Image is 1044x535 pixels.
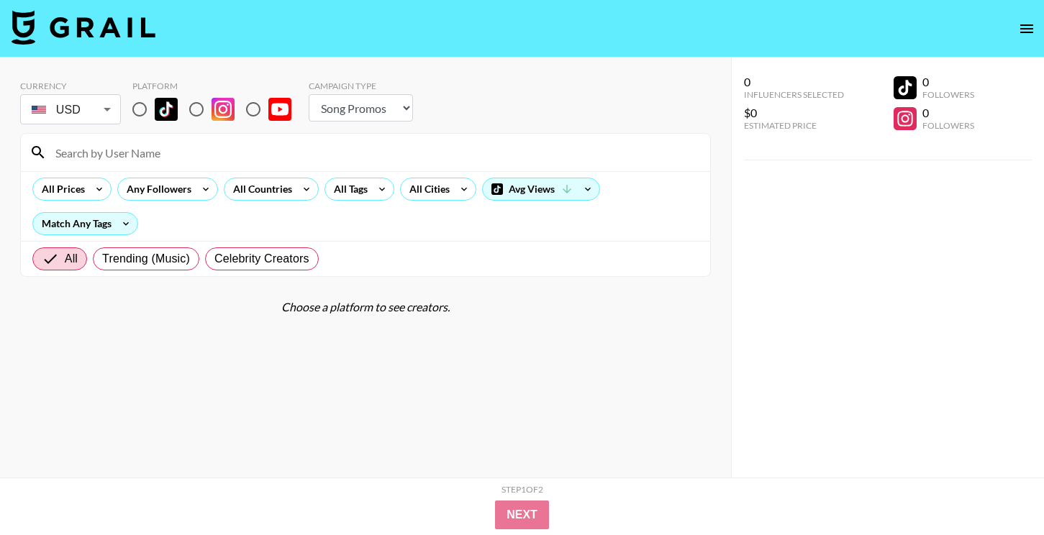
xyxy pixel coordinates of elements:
div: Campaign Type [309,81,413,91]
img: Instagram [212,98,235,121]
img: YouTube [268,98,291,121]
button: open drawer [1012,14,1041,43]
div: USD [23,97,118,122]
div: Estimated Price [744,120,844,131]
div: 0 [922,106,974,120]
div: All Countries [224,178,295,200]
div: Followers [922,89,974,100]
div: All Prices [33,178,88,200]
input: Search by User Name [47,141,702,164]
span: Trending (Music) [102,250,190,267]
img: Grail Talent [12,10,155,45]
div: Avg Views [483,178,599,200]
div: Platform [132,81,303,91]
div: Influencers Selected [744,89,844,100]
span: All [65,250,78,267]
div: Currency [20,81,121,91]
img: TikTok [155,98,178,121]
div: Any Followers [118,178,194,200]
div: All Tags [325,178,371,200]
button: Next [495,500,549,529]
div: Match Any Tags [33,213,137,234]
div: 0 [922,75,974,89]
span: Celebrity Creators [214,250,309,267]
div: All Cities [401,178,453,200]
div: Followers [922,120,974,131]
div: Choose a platform to see creators. [20,300,711,314]
div: 0 [744,75,844,89]
div: $0 [744,106,844,120]
div: Step 1 of 2 [501,484,543,495]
